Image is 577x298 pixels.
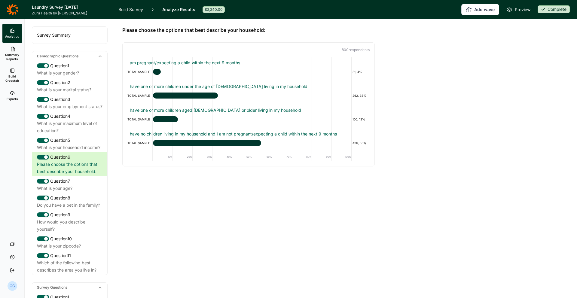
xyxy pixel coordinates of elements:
a: Preview [506,6,530,13]
div: Question 5 [37,137,102,144]
a: Analytics [2,24,22,43]
div: 80% [292,152,312,161]
div: Question 6 [37,154,102,161]
div: $2,240.00 [203,6,225,13]
h1: Laundry Survey [DATE] [32,4,111,11]
div: What is your household income? [37,144,102,151]
div: 70% [272,152,292,161]
span: Build Crosstab [5,74,20,83]
div: TOTAL SAMPLE [127,116,153,123]
div: 436, 55% [352,139,370,147]
div: Question 8 [37,194,102,202]
div: 31, 4% [352,68,370,75]
div: What is your maximum level of education? [37,120,102,134]
a: Build Crosstab [2,65,22,86]
div: Which of the following best describes the area you live in? [37,259,102,274]
span: Exports [7,97,18,101]
a: Exports [2,86,22,105]
div: What is your gender? [37,69,102,77]
div: 90% [312,152,332,161]
div: Question 2 [37,79,102,86]
div: TOTAL SAMPLE [127,139,153,147]
div: 50% [232,152,252,161]
div: Question 11 [37,252,102,259]
div: 60% [252,152,272,161]
button: Add wave [461,4,499,15]
span: Please choose the options that best describe your household: [122,26,265,34]
div: Survey Summary [32,27,107,44]
div: 40% [212,152,232,161]
div: Do you have a pet in the family? [37,202,102,209]
div: Survey Questions [32,283,107,292]
p: 800 respondent s [127,47,370,52]
div: What is your employment status? [37,103,102,110]
div: 20% [173,152,193,161]
div: 10% [153,152,173,161]
div: Demographic Questions [32,51,107,61]
div: How would you describe yourself? [37,218,102,233]
span: Analytics [5,34,19,38]
span: Summary Reports [5,53,20,61]
div: 100, 13% [352,116,370,123]
div: Question 9 [37,211,102,218]
div: 30% [193,152,212,161]
div: Question 10 [37,235,102,242]
a: Summary Reports [2,43,22,65]
div: I am pregnant/expecting a child within the next 9 months [127,60,370,66]
div: What is your age? [37,185,102,192]
div: I have one or more children under the age of [DEMOGRAPHIC_DATA] living in my household [127,84,370,90]
div: Please choose the options that best describe your household: [37,161,102,175]
div: 262, 33% [352,92,370,99]
div: I have no children living in my household and I am not pregnant/expecting a child within the next... [127,131,370,137]
div: Question 7 [37,178,102,185]
div: TOTAL SAMPLE [127,92,153,99]
span: Preview [515,6,530,13]
div: CC [8,281,17,291]
span: Zuru Health by [PERSON_NAME] [32,11,111,16]
div: What is your zipcode? [37,242,102,250]
button: Complete [538,5,570,14]
div: What is your marital status? [37,86,102,93]
div: TOTAL SAMPLE [127,68,153,75]
div: Question 4 [37,113,102,120]
div: 100% [332,152,352,161]
div: Complete [538,5,570,13]
div: I have one or more children aged [DEMOGRAPHIC_DATA] or older living in my household [127,107,370,113]
div: Question 3 [37,96,102,103]
div: Question 1 [37,62,102,69]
